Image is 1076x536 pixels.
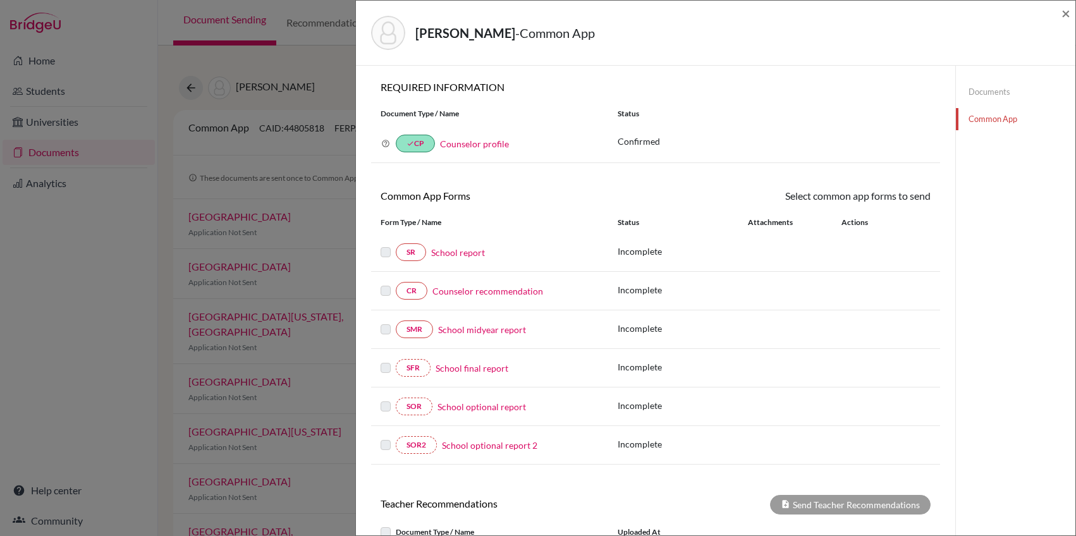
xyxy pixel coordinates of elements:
[618,283,748,296] p: Incomplete
[770,495,931,515] div: Send Teacher Recommendations
[396,436,437,454] a: SOR2
[618,399,748,412] p: Incomplete
[438,323,526,336] a: School midyear report
[608,108,940,119] div: Status
[396,135,435,152] a: doneCP
[748,217,826,228] div: Attachments
[618,245,748,258] p: Incomplete
[618,322,748,335] p: Incomplete
[396,243,426,261] a: SR
[1061,4,1070,22] span: ×
[396,398,432,415] a: SOR
[826,217,905,228] div: Actions
[656,188,940,204] div: Select common app forms to send
[371,81,940,93] h6: REQUIRED INFORMATION
[371,217,608,228] div: Form Type / Name
[407,140,414,147] i: done
[431,246,485,259] a: School report
[437,400,526,413] a: School optional report
[371,190,656,202] h6: Common App Forms
[396,320,433,338] a: SMR
[396,282,427,300] a: CR
[618,135,931,148] p: Confirmed
[956,81,1075,103] a: Documents
[371,497,656,509] h6: Teacher Recommendations
[415,25,515,40] strong: [PERSON_NAME]
[436,362,508,375] a: School final report
[396,359,431,377] a: SFR
[956,108,1075,130] a: Common App
[618,360,748,374] p: Incomplete
[442,439,537,452] a: School optional report 2
[371,108,608,119] div: Document Type / Name
[432,284,543,298] a: Counselor recommendation
[618,217,748,228] div: Status
[515,25,595,40] span: - Common App
[440,138,509,149] a: Counselor profile
[1061,6,1070,21] button: Close
[618,437,748,451] p: Incomplete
